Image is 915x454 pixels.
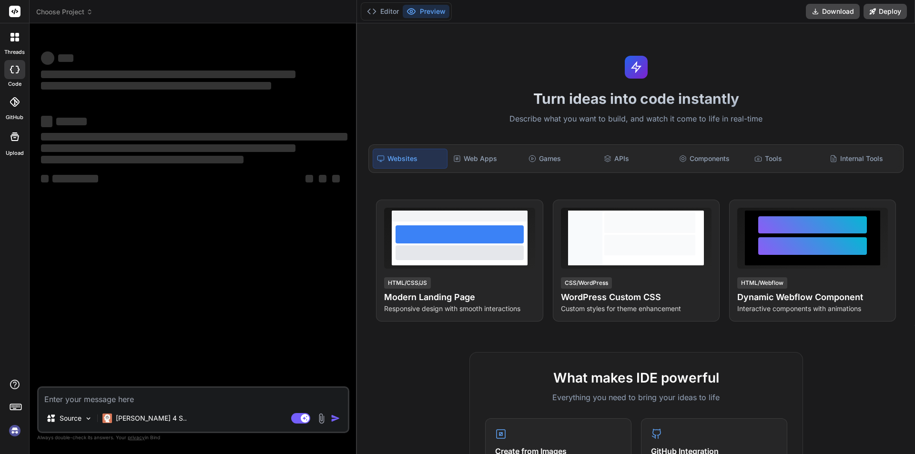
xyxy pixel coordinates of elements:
label: GitHub [6,113,23,121]
img: signin [7,423,23,439]
span: ‌ [41,175,49,182]
label: code [8,80,21,88]
button: Editor [363,5,403,18]
div: Tools [751,149,824,169]
button: Download [806,4,860,19]
p: [PERSON_NAME] 4 S.. [116,414,187,423]
span: ‌ [41,51,54,65]
span: ‌ [41,71,295,78]
div: Websites [373,149,447,169]
span: ‌ [56,118,87,125]
span: ‌ [58,54,73,62]
span: ‌ [41,116,52,127]
img: Claude 4 Sonnet [102,414,112,423]
h4: WordPress Custom CSS [561,291,712,304]
div: Internal Tools [826,149,899,169]
span: ‌ [41,82,271,90]
button: Deploy [864,4,907,19]
h1: Turn ideas into code instantly [363,90,909,107]
img: Pick Models [84,414,92,423]
p: Describe what you want to build, and watch it come to life in real-time [363,113,909,125]
span: ‌ [319,175,326,182]
span: ‌ [305,175,313,182]
h4: Modern Landing Page [384,291,535,304]
span: ‌ [41,144,295,152]
p: Responsive design with smooth interactions [384,304,535,313]
p: Source [60,414,81,423]
span: privacy [128,434,145,440]
h4: Dynamic Webflow Component [737,291,888,304]
div: Web Apps [449,149,523,169]
span: ‌ [332,175,340,182]
p: Custom styles for theme enhancement [561,304,712,313]
p: Everything you need to bring your ideas to life [485,392,787,403]
h2: What makes IDE powerful [485,368,787,388]
label: Upload [6,149,24,157]
div: Games [525,149,598,169]
p: Always double-check its answers. Your in Bind [37,433,349,442]
span: ‌ [41,133,347,141]
span: Choose Project [36,7,93,17]
div: APIs [600,149,673,169]
button: Preview [403,5,449,18]
span: ‌ [52,175,98,182]
div: HTML/CSS/JS [384,277,431,289]
div: HTML/Webflow [737,277,787,289]
div: Components [675,149,749,169]
label: threads [4,48,25,56]
img: attachment [316,413,327,424]
div: CSS/WordPress [561,277,612,289]
span: ‌ [41,156,244,163]
img: icon [331,414,340,423]
p: Interactive components with animations [737,304,888,313]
